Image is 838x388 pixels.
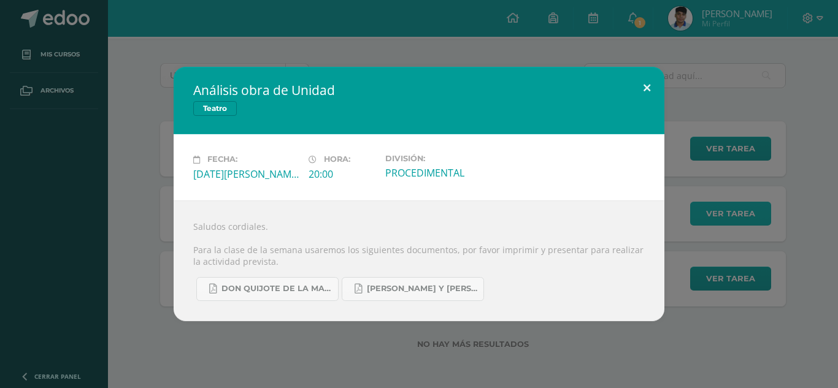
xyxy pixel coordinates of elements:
[367,284,477,294] span: [PERSON_NAME] y [PERSON_NAME].pdf
[196,277,339,301] a: Don quijote de la Mancha.pdf
[385,166,491,180] div: PROCEDIMENTAL
[193,82,645,99] h2: Análisis obra de Unidad
[629,67,664,108] button: Close (Esc)
[342,277,484,301] a: [PERSON_NAME] y [PERSON_NAME].pdf
[309,167,375,181] div: 20:00
[385,154,491,163] label: División:
[193,101,237,116] span: Teatro
[193,167,299,181] div: [DATE][PERSON_NAME]
[207,155,237,164] span: Fecha:
[174,200,664,321] div: Saludos cordiales. Para la clase de la semana usaremos los siguientes documentos, por favor impri...
[221,284,332,294] span: Don quijote de la Mancha.pdf
[324,155,350,164] span: Hora:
